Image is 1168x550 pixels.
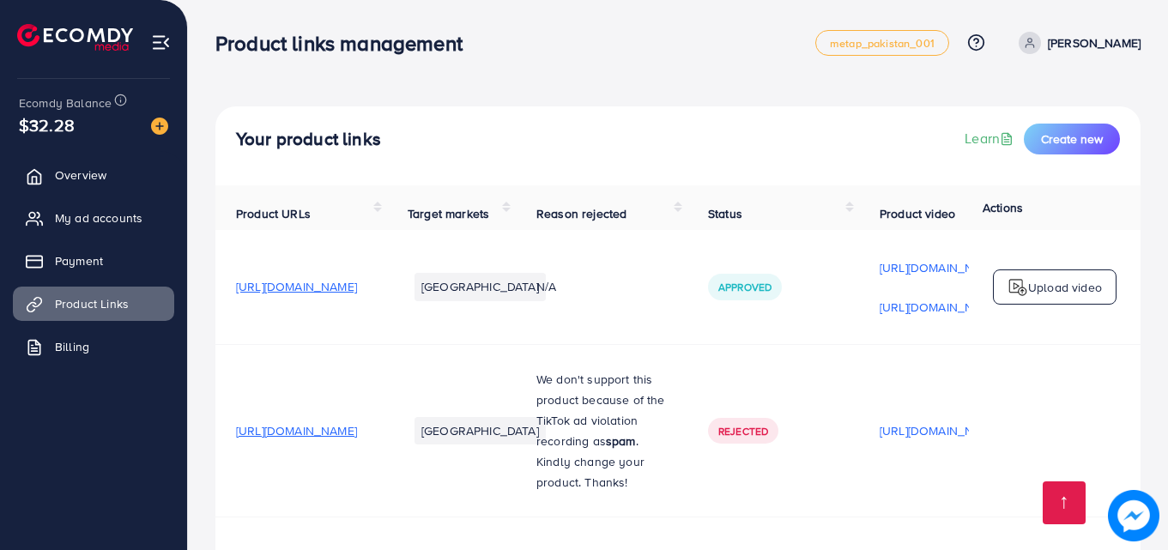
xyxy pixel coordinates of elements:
[1048,33,1141,53] p: [PERSON_NAME]
[815,30,949,56] a: metap_pakistan_001
[415,417,546,444] li: [GEOGRAPHIC_DATA]
[13,287,174,321] a: Product Links
[965,129,1017,148] a: Learn
[55,252,103,269] span: Payment
[606,432,636,450] strong: spam
[1108,490,1159,541] img: image
[13,201,174,235] a: My ad accounts
[536,371,665,450] span: We don't support this product because of the TikTok ad violation recording as
[880,420,1001,441] p: [URL][DOMAIN_NAME]
[1008,277,1028,298] img: logo
[880,297,1001,317] p: [URL][DOMAIN_NAME]
[55,338,89,355] span: Billing
[408,205,489,222] span: Target markets
[236,129,381,150] h4: Your product links
[708,205,742,222] span: Status
[536,432,645,491] span: . Kindly change your product. Thanks!
[536,278,556,295] span: N/A
[1041,130,1103,148] span: Create new
[151,118,168,135] img: image
[215,31,476,56] h3: Product links management
[19,112,75,137] span: $32.28
[236,278,357,295] span: [URL][DOMAIN_NAME]
[415,273,546,300] li: [GEOGRAPHIC_DATA]
[983,199,1023,216] span: Actions
[236,422,357,439] span: [URL][DOMAIN_NAME]
[1012,32,1141,54] a: [PERSON_NAME]
[55,295,129,312] span: Product Links
[536,205,626,222] span: Reason rejected
[880,257,1001,278] p: [URL][DOMAIN_NAME]
[13,244,174,278] a: Payment
[1028,277,1102,298] p: Upload video
[830,38,935,49] span: metap_pakistan_001
[13,329,174,364] a: Billing
[236,205,311,222] span: Product URLs
[1024,124,1120,154] button: Create new
[13,158,174,192] a: Overview
[880,205,955,222] span: Product video
[17,24,133,51] img: logo
[19,94,112,112] span: Ecomdy Balance
[55,209,142,227] span: My ad accounts
[718,424,768,438] span: Rejected
[718,280,772,294] span: Approved
[55,166,106,184] span: Overview
[151,33,171,52] img: menu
